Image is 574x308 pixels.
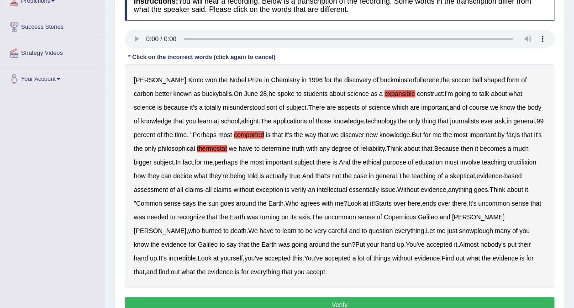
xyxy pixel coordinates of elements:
b: Nobel [229,76,246,84]
b: bigger [134,159,152,166]
b: The [311,213,322,221]
b: it [525,186,528,193]
b: fact [183,159,193,166]
b: And [339,159,350,166]
b: that [207,213,217,221]
b: 99 [537,117,544,125]
b: evidence [161,241,187,248]
b: all [177,186,183,193]
b: that [173,117,184,125]
b: over [438,200,450,207]
b: In [175,159,181,166]
b: me [335,200,343,207]
b: most [453,131,467,138]
b: thermostat [197,145,227,152]
b: are [410,104,419,111]
b: recognize [177,213,205,221]
b: of [279,104,284,111]
b: as [370,90,377,97]
b: Chemistry [271,76,300,84]
b: then [461,145,473,152]
b: actually [266,172,287,180]
b: carbon [134,90,153,97]
b: general [375,172,397,180]
b: it [370,200,373,207]
a: Strategy Videos [0,40,105,63]
b: told [248,172,258,180]
b: it's [284,131,292,138]
b: based [504,172,521,180]
b: the [219,76,227,84]
b: burned [202,227,222,234]
b: that [272,131,283,138]
b: of [521,76,527,84]
b: over [394,200,406,207]
b: that [531,200,541,207]
b: careful [328,227,348,234]
b: very [314,227,326,234]
b: to [472,90,478,97]
b: about [507,186,523,193]
b: can [161,172,172,180]
b: agrees [300,200,320,207]
b: important [421,104,448,111]
b: the [343,172,352,180]
b: Think [490,186,505,193]
b: The [399,172,410,180]
b: Who [285,200,299,207]
b: determine [261,145,290,152]
b: to [362,227,367,234]
b: The [260,117,271,125]
b: form [506,76,519,84]
b: that [521,131,532,138]
b: to [220,241,225,248]
b: sun [208,200,219,207]
b: ball [472,76,482,84]
b: misunderstood [223,104,265,111]
b: subject [294,159,314,166]
b: at [214,117,219,125]
b: crucifixion [508,159,536,166]
b: truth [292,145,305,152]
b: to [296,90,302,97]
b: 28 [260,90,267,97]
b: It's [469,200,476,207]
b: time [175,131,187,138]
b: a [199,104,203,111]
b: who [188,227,200,234]
b: everything [395,227,424,234]
b: better [155,90,172,97]
b: evidence [476,172,502,180]
b: learn [282,227,296,234]
b: the [198,200,206,207]
b: for [189,241,196,248]
b: the [441,76,449,84]
b: the [164,131,173,138]
b: only [144,145,156,152]
b: of [361,104,367,111]
b: we [330,131,338,138]
b: Galileo [198,241,218,248]
div: , . , : . , , . , , , , . " . , , . . . , , . . . , - - - . , . . " . ? ! , . . , , . . ? . . . .... [125,64,554,288]
b: about [491,90,507,97]
b: and [449,104,460,111]
b: is [259,172,264,180]
b: I'm [444,90,453,97]
b: what [509,90,522,97]
b: talk [479,90,489,97]
b: applications [273,117,307,125]
b: the [517,104,526,111]
b: known [173,90,191,97]
b: to [298,227,304,234]
b: its [290,213,297,221]
b: was [247,213,258,221]
b: Perhaps [193,131,216,138]
b: Look [347,200,361,207]
b: here [408,200,421,207]
b: exception [256,186,283,193]
b: with [306,145,318,152]
b: 1996 [308,76,322,84]
b: skeptical [450,172,474,180]
b: percent [134,131,155,138]
b: of [462,104,468,111]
